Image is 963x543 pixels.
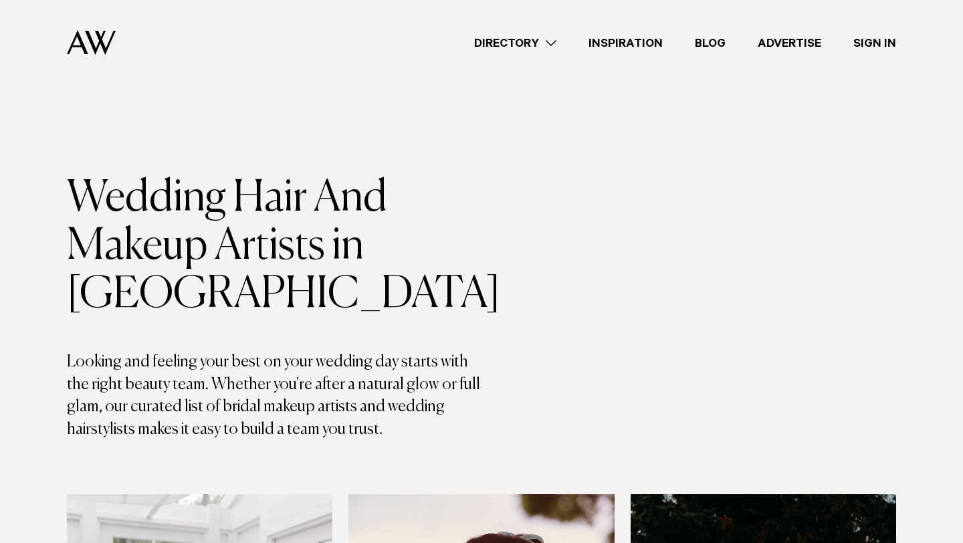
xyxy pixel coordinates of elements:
img: Auckland Weddings Logo [67,30,116,55]
a: Directory [458,34,572,52]
a: Advertise [742,34,837,52]
a: Blog [679,34,742,52]
h1: Wedding Hair And Makeup Artists in [GEOGRAPHIC_DATA] [67,175,481,319]
a: Inspiration [572,34,679,52]
a: Sign In [837,34,912,52]
p: Looking and feeling your best on your wedding day starts with the right beauty team. Whether you'... [67,351,481,441]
